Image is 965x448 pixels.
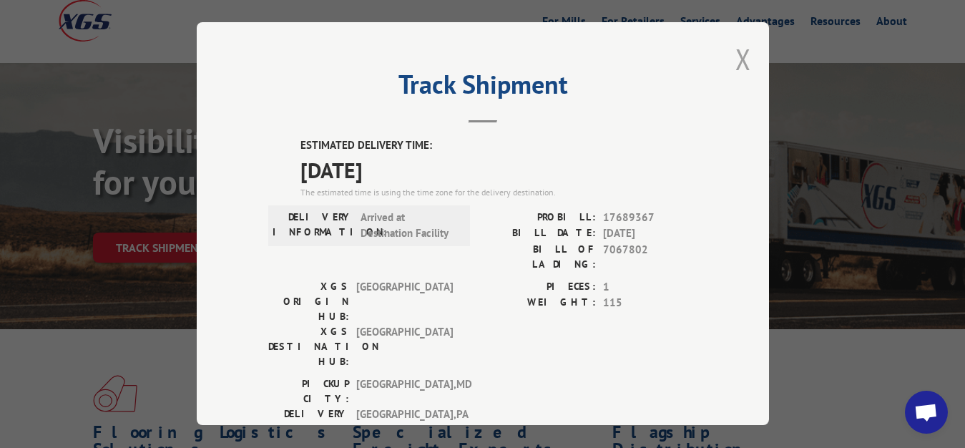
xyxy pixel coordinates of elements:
h2: Track Shipment [268,74,697,102]
label: WEIGHT: [483,295,596,311]
span: [GEOGRAPHIC_DATA] [356,324,453,369]
span: 115 [603,295,697,311]
label: ESTIMATED DELIVERY TIME: [300,137,697,154]
span: [GEOGRAPHIC_DATA] , PA [356,406,453,437]
span: 1 [603,279,697,296]
span: [DATE] [603,225,697,242]
span: 17689367 [603,210,697,226]
span: [GEOGRAPHIC_DATA] , MD [356,376,453,406]
div: The estimated time is using the time zone for the delivery destination. [300,186,697,199]
div: Open chat [905,391,948,434]
label: XGS ORIGIN HUB: [268,279,349,324]
span: [GEOGRAPHIC_DATA] [356,279,453,324]
label: DELIVERY CITY: [268,406,349,437]
span: [DATE] [300,154,697,186]
label: PROBILL: [483,210,596,226]
label: BILL OF LADING: [483,242,596,272]
label: BILL DATE: [483,225,596,242]
label: PIECES: [483,279,596,296]
span: 7067802 [603,242,697,272]
button: Close modal [735,40,751,78]
label: DELIVERY INFORMATION: [273,210,353,242]
label: XGS DESTINATION HUB: [268,324,349,369]
label: PICKUP CITY: [268,376,349,406]
span: Arrived at Destination Facility [361,210,457,242]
